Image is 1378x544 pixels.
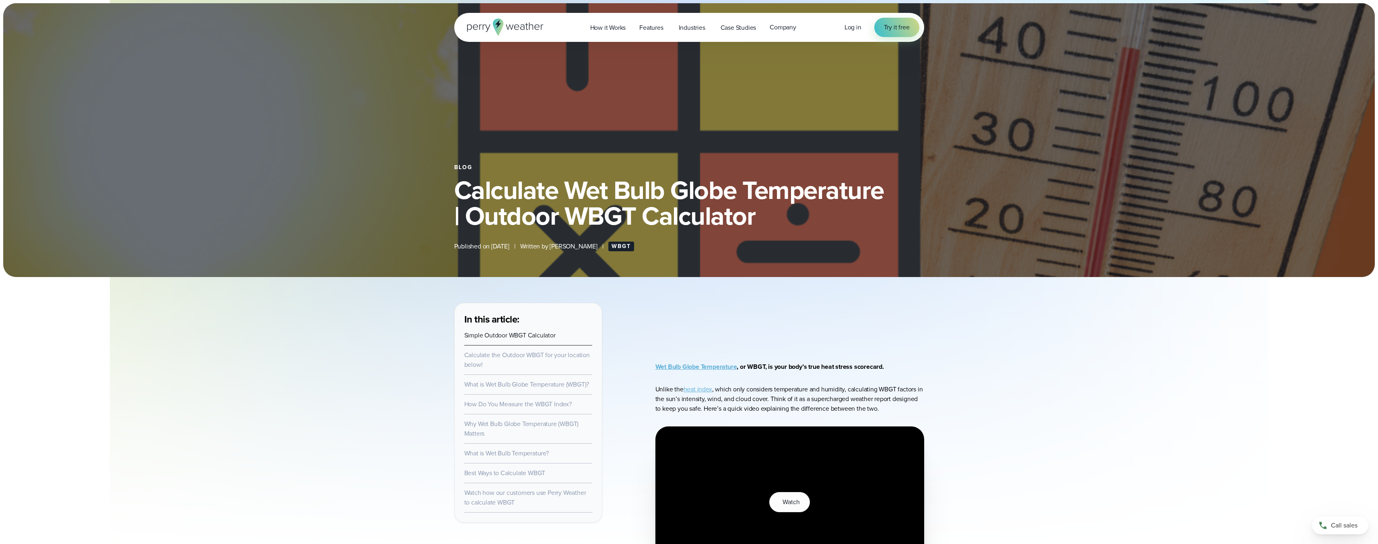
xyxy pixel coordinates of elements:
[639,23,663,33] span: Features
[464,350,590,369] a: Calculate the Outdoor WBGT for your location below!
[845,23,861,32] a: Log in
[679,23,705,33] span: Industries
[1331,521,1357,530] span: Call sales
[874,18,919,37] a: Try it free
[684,385,712,394] a: heat index
[655,362,737,371] a: Wet Bulb Globe Temperature
[464,331,556,340] a: Simple Outdoor WBGT Calculator
[464,419,579,438] a: Why Wet Bulb Globe Temperature (WBGT) Matters
[714,19,763,36] a: Case Studies
[783,497,799,507] span: Watch
[884,23,910,32] span: Try it free
[655,385,924,414] p: Unlike the , which only considers temperature and humidity, calculating WBGT factors in the sun’s...
[514,242,515,251] span: |
[520,242,597,251] span: Written by [PERSON_NAME]
[464,313,592,326] h3: In this article:
[464,399,572,409] a: How Do You Measure the WBGT Index?
[769,492,809,512] button: Watch
[464,468,546,478] a: Best Ways to Calculate WBGT
[1312,517,1368,534] a: Call sales
[464,449,549,458] a: What is Wet Bulb Temperature?
[608,242,634,251] a: WBGT
[464,488,586,507] a: Watch how our customers use Perry Weather to calculate WBGT
[464,380,589,389] a: What is Wet Bulb Globe Temperature (WBGT)?
[770,23,796,32] span: Company
[721,23,756,33] span: Case Studies
[602,242,604,251] span: |
[454,242,509,251] span: Published on [DATE]
[590,23,626,33] span: How it Works
[655,362,884,371] strong: , or WBGT, is your body’s true heat stress scorecard.
[454,164,924,171] div: Blog
[679,303,900,336] iframe: WBGT Explained: Listen as we break down all you need to know about WBGT Video
[454,177,924,229] h1: Calculate Wet Bulb Globe Temperature | Outdoor WBGT Calculator
[583,19,633,36] a: How it Works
